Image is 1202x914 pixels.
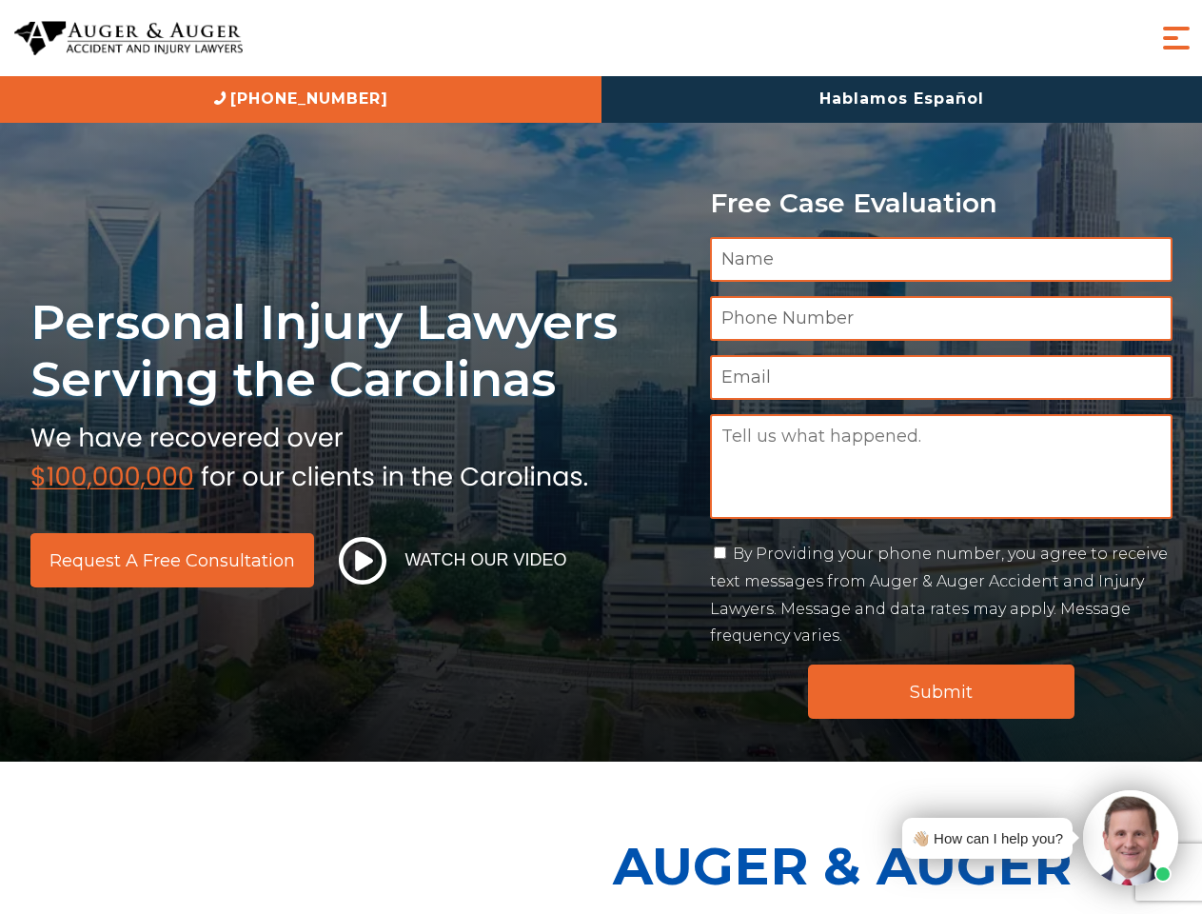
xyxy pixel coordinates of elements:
[710,296,1172,341] input: Phone Number
[14,21,243,56] img: Auger & Auger Accident and Injury Lawyers Logo
[710,189,1172,218] p: Free Case Evaluation
[710,237,1172,282] input: Name
[333,536,573,586] button: Watch Our Video
[710,355,1172,400] input: Email
[808,665,1074,719] input: Submit
[30,533,314,587] a: Request a Free Consultation
[1157,19,1195,57] button: Menu
[30,418,588,490] img: sub text
[1083,790,1178,885] img: Intaker widget Avatar
[710,545,1168,645] label: By Providing your phone number, you agree to receive text messages from Auger & Auger Accident an...
[613,819,1192,913] p: Auger & Auger
[912,825,1063,851] div: 👋🏼 How can I help you?
[30,293,687,408] h1: Personal Injury Lawyers Serving the Carolinas
[49,552,295,569] span: Request a Free Consultation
